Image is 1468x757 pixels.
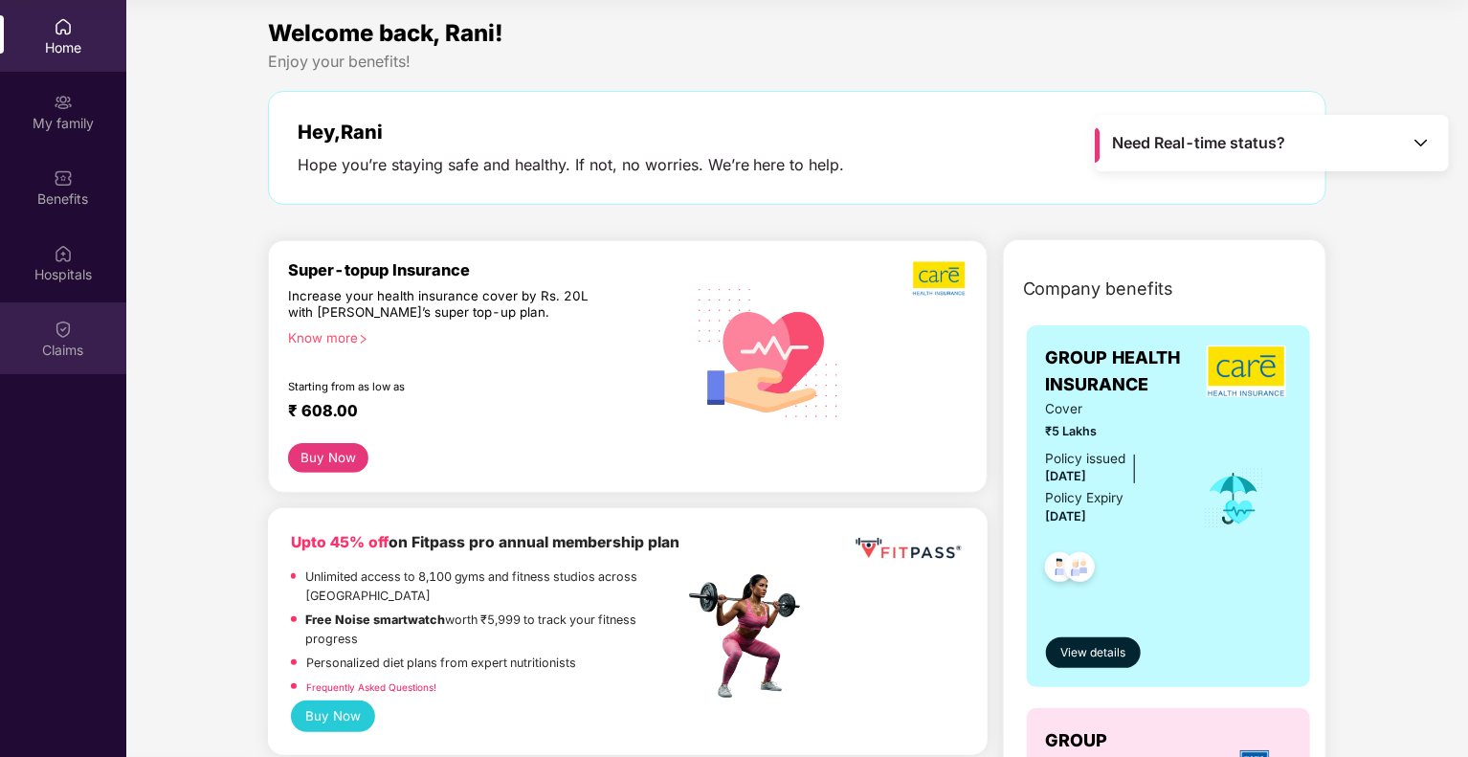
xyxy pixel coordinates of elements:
[1057,546,1103,593] img: svg+xml;base64,PHN2ZyB4bWxucz0iaHR0cDovL3d3dy53My5vcmcvMjAwMC9zdmciIHdpZHRoPSI0OC45NDMiIGhlaWdodD...
[306,611,684,649] p: worth ₹5,999 to track your fitness progress
[288,380,603,393] div: Starting from as low as
[54,17,73,36] img: svg+xml;base64,PHN2ZyBpZD0iSG9tZSIgeG1sbnM9Imh0dHA6Ly93d3cudzMub3JnLzIwMDAvc3ZnIiB3aWR0aD0iMjAiIG...
[1046,488,1124,508] div: Policy Expiry
[306,654,576,673] p: Personalized diet plans from expert nutritionists
[291,701,376,731] button: Buy Now
[913,260,968,297] img: b5dec4f62d2307b9de63beb79f102df3.png
[358,334,368,345] span: right
[288,288,602,323] div: Increase your health insurance cover by Rs. 20L with [PERSON_NAME]’s super top-up plan.
[54,320,73,339] img: svg+xml;base64,PHN2ZyBpZD0iQ2xhaW0iIHhtbG5zPSJodHRwOi8vd3d3LnczLm9yZy8yMDAwL3N2ZyIgd2lkdGg9IjIwIi...
[298,121,845,144] div: Hey, Rani
[288,330,673,344] div: Know more
[852,531,964,567] img: fppp.png
[268,52,1327,72] div: Enjoy your benefits!
[305,568,684,606] p: Unlimited access to 8,100 gyms and fitness studios across [GEOGRAPHIC_DATA]
[1046,637,1141,668] button: View details
[291,533,389,551] b: Upto 45% off
[1113,133,1286,153] span: Need Real-time status?
[54,244,73,263] img: svg+xml;base64,PHN2ZyBpZD0iSG9zcGl0YWxzIiB4bWxucz0iaHR0cDovL3d3dy53My5vcmcvMjAwMC9zdmciIHdpZHRoPS...
[684,265,855,438] img: svg+xml;base64,PHN2ZyB4bWxucz0iaHR0cDovL3d3dy53My5vcmcvMjAwMC9zdmciIHhtbG5zOnhsaW5rPSJodHRwOi8vd3...
[1046,469,1087,483] span: [DATE]
[306,612,446,627] strong: Free Noise smartwatch
[1046,399,1177,419] span: Cover
[298,155,845,175] div: Hope you’re staying safe and healthy. If not, no worries. We’re here to help.
[268,19,503,47] span: Welcome back, Rani!
[1412,133,1431,152] img: Toggle Icon
[54,168,73,188] img: svg+xml;base64,PHN2ZyBpZD0iQmVuZWZpdHMiIHhtbG5zPSJodHRwOi8vd3d3LnczLm9yZy8yMDAwL3N2ZyIgd2lkdGg9Ij...
[1046,449,1126,469] div: Policy issued
[1203,467,1265,530] img: icon
[291,533,679,551] b: on Fitpass pro annual membership plan
[54,93,73,112] img: svg+xml;base64,PHN2ZyB3aWR0aD0iMjAiIGhlaWdodD0iMjAiIHZpZXdCb3g9IjAgMCAyMCAyMCIgZmlsbD0ibm9uZSIgeG...
[1046,509,1087,523] span: [DATE]
[1060,644,1125,662] span: View details
[1207,345,1286,397] img: insurerLogo
[683,569,817,703] img: fpp.png
[306,681,436,693] a: Frequently Asked Questions!
[288,401,665,424] div: ₹ 608.00
[288,260,684,279] div: Super-topup Insurance
[1036,546,1083,593] img: svg+xml;base64,PHN2ZyB4bWxucz0iaHR0cDovL3d3dy53My5vcmcvMjAwMC9zdmciIHdpZHRoPSI0OC45NDMiIGhlaWdodD...
[1023,276,1174,302] span: Company benefits
[1046,345,1203,399] span: GROUP HEALTH INSURANCE
[1046,422,1177,441] span: ₹5 Lakhs
[288,443,369,473] button: Buy Now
